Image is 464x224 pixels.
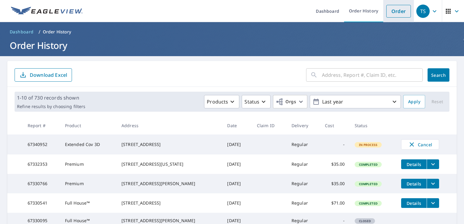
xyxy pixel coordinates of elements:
p: Last year [320,97,391,107]
td: Regular [287,174,320,193]
th: Cost [320,117,350,134]
div: [STREET_ADDRESS][US_STATE] [121,161,217,167]
span: Apply [408,98,420,106]
p: Status [244,98,259,105]
td: Premium [60,174,117,193]
span: In Process [355,143,381,147]
div: TS [416,5,430,18]
p: Products [207,98,228,105]
th: Address [117,117,222,134]
td: [DATE] [222,193,252,213]
button: Apply [403,95,425,108]
button: Cancel [401,139,439,150]
th: Date [222,117,252,134]
button: detailsBtn-67330766 [401,179,427,188]
td: Regular [287,134,320,154]
button: Products [204,95,239,108]
span: Completed [355,182,381,186]
button: filesDropdownBtn-67332353 [427,159,439,169]
td: - [320,134,350,154]
td: $35.00 [320,174,350,193]
div: [STREET_ADDRESS] [121,141,217,148]
button: Download Excel [15,68,72,82]
td: 67330541 [23,193,60,213]
button: Status [242,95,271,108]
p: Refine results by choosing filters [17,104,85,109]
th: Product [60,117,117,134]
span: Closed [355,219,375,223]
span: Details [405,181,423,187]
span: Orgs [276,98,296,106]
td: [DATE] [222,154,252,174]
p: Order History [43,29,71,35]
td: 67332353 [23,154,60,174]
td: $35.00 [320,154,350,174]
td: Extended Cov 3D [60,134,117,154]
div: [STREET_ADDRESS] [121,200,217,206]
td: [DATE] [222,174,252,193]
td: Premium [60,154,117,174]
button: Search [428,68,449,82]
td: [DATE] [222,134,252,154]
span: Search [432,72,445,78]
td: 67330766 [23,174,60,193]
div: [STREET_ADDRESS][PERSON_NAME] [121,181,217,187]
li: / [39,28,40,36]
a: Order [386,5,411,18]
p: 1-10 of 730 records shown [17,94,85,101]
td: $71.00 [320,193,350,213]
input: Address, Report #, Claim ID, etc. [322,66,423,83]
button: Orgs [273,95,307,108]
a: Dashboard [7,27,36,37]
p: Download Excel [30,72,67,78]
span: Dashboard [10,29,34,35]
td: Regular [287,154,320,174]
div: [STREET_ADDRESS][PERSON_NAME] [121,218,217,224]
th: Report # [23,117,60,134]
span: Cancel [408,141,433,148]
button: filesDropdownBtn-67330541 [427,198,439,208]
td: Regular [287,193,320,213]
button: filesDropdownBtn-67330766 [427,179,439,188]
span: Completed [355,201,381,205]
button: Last year [310,95,401,108]
h1: Order History [7,39,457,52]
td: Full House™ [60,193,117,213]
button: detailsBtn-67332353 [401,159,427,169]
th: Status [350,117,397,134]
th: Delivery [287,117,320,134]
span: Details [405,161,423,167]
span: Details [405,200,423,206]
button: detailsBtn-67330541 [401,198,427,208]
th: Claim ID [252,117,287,134]
nav: breadcrumb [7,27,457,37]
td: 67340952 [23,134,60,154]
span: Completed [355,162,381,167]
img: EV Logo [11,7,83,16]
